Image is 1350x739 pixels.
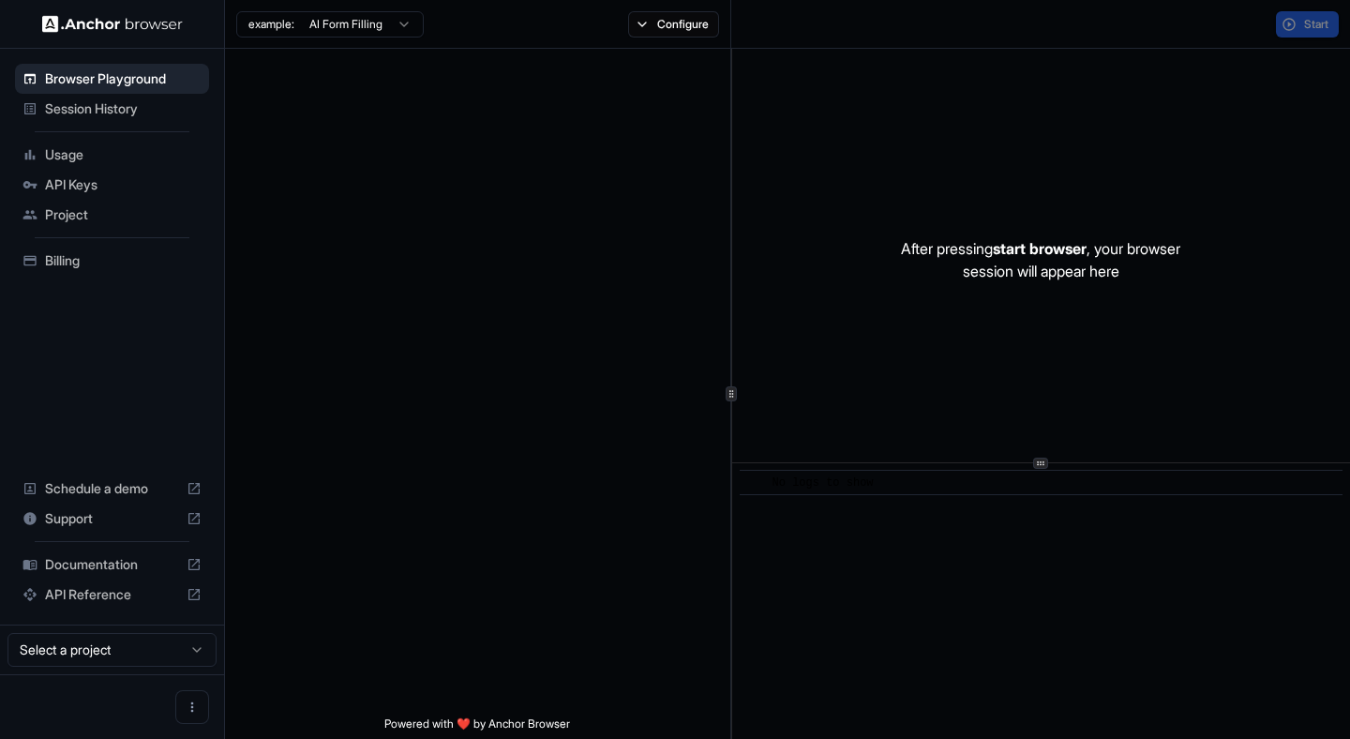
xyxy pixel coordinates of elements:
[15,170,209,200] div: API Keys
[15,580,209,610] div: API Reference
[15,64,209,94] div: Browser Playground
[45,585,179,604] span: API Reference
[15,200,209,230] div: Project
[45,251,202,270] span: Billing
[175,690,209,724] button: Open menu
[628,11,719,38] button: Configure
[248,17,294,32] span: example:
[45,175,202,194] span: API Keys
[993,239,1087,258] span: start browser
[45,509,179,528] span: Support
[15,246,209,276] div: Billing
[45,555,179,574] span: Documentation
[15,504,209,534] div: Support
[42,15,183,33] img: Anchor Logo
[45,205,202,224] span: Project
[45,145,202,164] span: Usage
[15,474,209,504] div: Schedule a demo
[772,476,874,490] span: No logs to show
[45,69,202,88] span: Browser Playground
[45,479,179,498] span: Schedule a demo
[749,474,758,492] span: ​
[384,716,570,739] span: Powered with ❤️ by Anchor Browser
[15,94,209,124] div: Session History
[15,550,209,580] div: Documentation
[901,237,1180,282] p: After pressing , your browser session will appear here
[15,140,209,170] div: Usage
[45,99,202,118] span: Session History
